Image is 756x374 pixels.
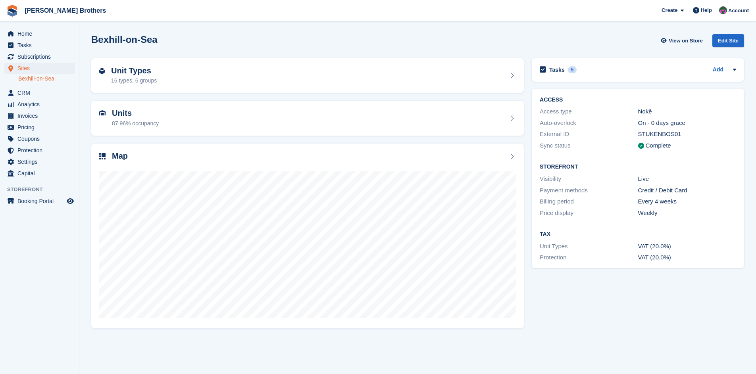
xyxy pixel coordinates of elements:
span: Coupons [17,133,65,144]
a: Map [91,144,524,329]
div: Billing period [540,197,638,206]
a: menu [4,87,75,98]
h2: Units [112,109,159,118]
img: Nick Wright [719,6,727,14]
h2: Tasks [549,66,565,73]
div: Auto-overlock [540,119,638,128]
span: Analytics [17,99,65,110]
div: Access type [540,107,638,116]
div: 16 types, 6 groups [111,77,157,85]
img: stora-icon-8386f47178a22dfd0bd8f6a31ec36ba5ce8667c1dd55bd0f319d3a0aa187defe.svg [6,5,18,17]
div: Every 4 weeks [638,197,736,206]
img: map-icn-33ee37083ee616e46c38cad1a60f524a97daa1e2b2c8c0bc3eb3415660979fc1.svg [99,153,106,159]
a: Units 87.96% occupancy [91,101,524,136]
div: Weekly [638,209,736,218]
div: On - 0 days grace [638,119,736,128]
span: Subscriptions [17,51,65,62]
div: External ID [540,130,638,139]
h2: ACCESS [540,97,736,103]
span: Storefront [7,186,79,194]
span: Sites [17,63,65,74]
a: menu [4,28,75,39]
a: menu [4,99,75,110]
a: menu [4,196,75,207]
div: Complete [646,141,671,150]
a: menu [4,156,75,167]
div: Credit / Debit Card [638,186,736,195]
div: Nokē [638,107,736,116]
div: Live [638,175,736,184]
span: Settings [17,156,65,167]
div: STUKENBOS01 [638,130,736,139]
a: menu [4,63,75,74]
a: menu [4,145,75,156]
div: Unit Types [540,242,638,251]
div: Edit Site [712,34,744,47]
span: CRM [17,87,65,98]
span: Capital [17,168,65,179]
span: Home [17,28,65,39]
img: unit-type-icn-2b2737a686de81e16bb02015468b77c625bbabd49415b5ef34ead5e3b44a266d.svg [99,68,105,74]
span: Create [662,6,677,14]
a: menu [4,168,75,179]
span: View on Store [669,37,703,45]
h2: Bexhill-on-Sea [91,34,158,45]
span: Booking Portal [17,196,65,207]
div: VAT (20.0%) [638,242,736,251]
div: 87.96% occupancy [112,119,159,128]
a: menu [4,133,75,144]
div: Price display [540,209,638,218]
span: Invoices [17,110,65,121]
span: Protection [17,145,65,156]
a: menu [4,51,75,62]
a: Add [713,65,723,75]
span: Help [701,6,712,14]
a: Edit Site [712,34,744,50]
h2: Tax [540,231,736,238]
a: [PERSON_NAME] Brothers [21,4,109,17]
img: unit-icn-7be61d7bf1b0ce9d3e12c5938cc71ed9869f7b940bace4675aadf7bd6d80202e.svg [99,110,106,116]
a: Preview store [65,196,75,206]
a: menu [4,110,75,121]
div: Payment methods [540,186,638,195]
a: menu [4,122,75,133]
h2: Map [112,152,128,161]
a: View on Store [660,34,706,47]
span: Account [728,7,749,15]
a: Unit Types 16 types, 6 groups [91,58,524,93]
div: Sync status [540,141,638,150]
h2: Storefront [540,164,736,170]
div: Protection [540,253,638,262]
span: Pricing [17,122,65,133]
a: menu [4,40,75,51]
h2: Unit Types [111,66,157,75]
div: VAT (20.0%) [638,253,736,262]
div: 5 [568,66,577,73]
a: Bexhill-on-Sea [18,75,75,82]
span: Tasks [17,40,65,51]
div: Visibility [540,175,638,184]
